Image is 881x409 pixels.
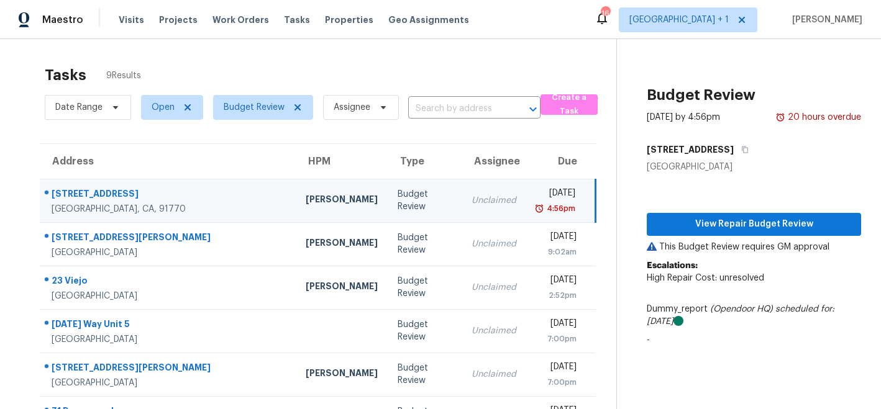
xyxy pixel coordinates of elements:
[536,317,576,333] div: [DATE]
[657,217,851,232] span: View Repair Budget Review
[785,111,861,124] div: 20 hours overdue
[536,274,576,289] div: [DATE]
[388,14,469,26] span: Geo Assignments
[388,144,462,179] th: Type
[52,290,286,302] div: [GEOGRAPHIC_DATA]
[325,14,373,26] span: Properties
[524,101,542,118] button: Open
[40,144,296,179] th: Address
[52,203,286,215] div: [GEOGRAPHIC_DATA], CA, 91770
[52,246,286,259] div: [GEOGRAPHIC_DATA]
[119,14,144,26] span: Visits
[647,241,861,253] p: This Budget Review requires GM approval
[306,367,378,382] div: [PERSON_NAME]
[306,280,378,295] div: [PERSON_NAME]
[284,16,310,24] span: Tasks
[106,70,141,82] span: 9 Results
[647,303,861,328] div: Dummy_report
[536,376,576,389] div: 7:00pm
[526,144,595,179] th: Due
[52,361,286,377] div: [STREET_ADDRESS][PERSON_NAME]
[45,69,86,81] h2: Tasks
[52,318,286,333] div: [DATE] Way Unit 5
[536,333,576,345] div: 7:00pm
[734,138,751,161] button: Copy Address
[52,274,286,290] div: 23 Viejo
[647,334,861,346] p: -
[42,14,83,26] span: Maestro
[398,275,452,300] div: Budget Review
[472,325,516,337] div: Unclaimed
[159,14,198,26] span: Projects
[647,89,755,101] h2: Budget Review
[152,101,175,114] span: Open
[647,143,734,156] h5: [STREET_ADDRESS]
[541,94,598,115] button: Create a Task
[647,305,834,326] i: scheduled for: [DATE]
[52,187,286,203] div: [STREET_ADDRESS]
[710,305,773,313] i: (Opendoor HQ)
[647,274,764,282] span: High Repair Cost: unresolved
[629,14,729,26] span: [GEOGRAPHIC_DATA] + 1
[536,246,576,258] div: 9:02am
[547,91,591,119] span: Create a Task
[55,101,103,114] span: Date Range
[647,111,720,124] div: [DATE] by 4:56pm
[398,318,452,343] div: Budget Review
[296,144,388,179] th: HPM
[536,289,576,302] div: 2:52pm
[212,14,269,26] span: Work Orders
[775,111,785,124] img: Overdue Alarm Icon
[398,231,452,256] div: Budget Review
[536,361,576,376] div: [DATE]
[534,202,544,215] img: Overdue Alarm Icon
[472,238,516,250] div: Unclaimed
[398,188,452,213] div: Budget Review
[647,213,861,236] button: View Repair Budget Review
[472,194,516,207] div: Unclaimed
[306,236,378,252] div: [PERSON_NAME]
[536,230,576,246] div: [DATE]
[398,362,452,387] div: Budget Review
[472,368,516,380] div: Unclaimed
[52,231,286,246] div: [STREET_ADDRESS][PERSON_NAME]
[787,14,862,26] span: [PERSON_NAME]
[224,101,285,114] span: Budget Review
[601,7,609,20] div: 16
[334,101,370,114] span: Assignee
[408,99,506,119] input: Search by address
[52,377,286,389] div: [GEOGRAPHIC_DATA]
[544,202,575,215] div: 4:56pm
[462,144,526,179] th: Assignee
[536,187,575,202] div: [DATE]
[647,161,861,173] div: [GEOGRAPHIC_DATA]
[647,261,698,270] b: Escalations:
[306,193,378,209] div: [PERSON_NAME]
[52,333,286,346] div: [GEOGRAPHIC_DATA]
[472,281,516,294] div: Unclaimed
